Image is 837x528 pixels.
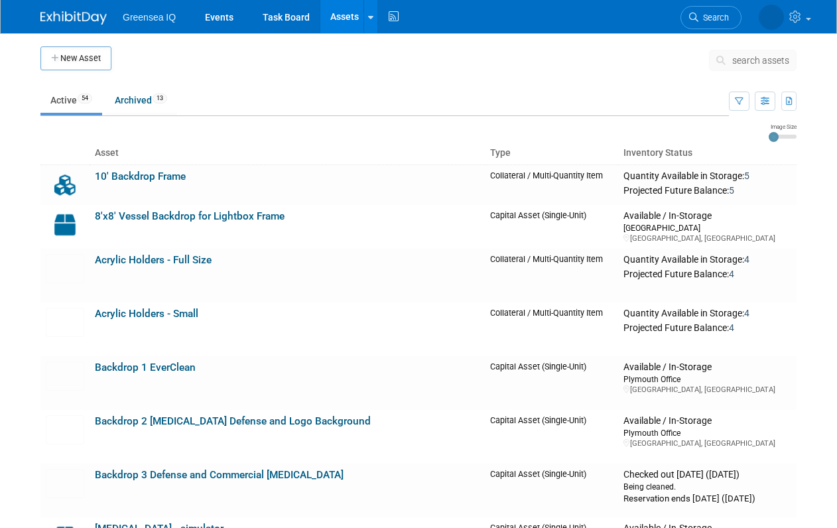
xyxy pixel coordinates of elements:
a: Backdrop 2 [MEDICAL_DATA] Defense and Logo Background [95,415,371,427]
img: Collateral-Icon-2.png [46,170,84,200]
a: 8'x8' Vessel Backdrop for Lightbox Frame [95,210,285,222]
a: Archived13 [105,88,177,113]
a: Backdrop 3 Defense and Commercial [MEDICAL_DATA] [95,469,344,481]
a: Active54 [40,88,102,113]
div: [GEOGRAPHIC_DATA], [GEOGRAPHIC_DATA] [623,438,791,448]
span: 4 [729,322,734,333]
div: [GEOGRAPHIC_DATA] [623,222,791,233]
span: Greensea IQ [123,12,176,23]
span: 4 [729,269,734,279]
span: 4 [744,308,749,318]
a: Acrylic Holders - Small [95,308,198,320]
div: Available / In-Storage [623,415,791,427]
img: Capital-Asset-Icon-2.png [46,210,84,239]
span: 4 [744,254,749,265]
th: Type [485,142,618,165]
div: Quantity Available in Storage: [623,254,791,266]
div: Projected Future Balance: [623,320,791,334]
span: 13 [153,94,167,103]
span: 54 [78,94,92,103]
span: 5 [744,170,749,181]
button: New Asset [40,46,111,70]
td: Collateral / Multi-Quantity Item [485,165,618,205]
span: Search [698,13,729,23]
td: Capital Asset (Single-Unit) [485,356,618,410]
div: Reservation ends [DATE] ([DATE]) [623,492,791,505]
td: Capital Asset (Single-Unit) [485,410,618,464]
div: Checked out [DATE] ([DATE]) [623,469,791,481]
a: 10' Backdrop Frame [95,170,186,182]
img: Dawn D'Angelillo [759,5,784,30]
button: search assets [709,50,797,71]
div: Being cleaned. [623,481,791,492]
span: search assets [732,55,789,66]
td: Capital Asset (Single-Unit) [485,464,618,517]
th: Asset [90,142,485,165]
div: Available / In-Storage [623,362,791,373]
div: Available / In-Storage [623,210,791,222]
div: Plymouth Office [623,373,791,385]
div: [GEOGRAPHIC_DATA], [GEOGRAPHIC_DATA] [623,233,791,243]
div: Projected Future Balance: [623,266,791,281]
div: Projected Future Balance: [623,182,791,197]
td: Collateral / Multi-Quantity Item [485,302,618,356]
div: Quantity Available in Storage: [623,308,791,320]
div: Image Size [769,123,797,131]
div: [GEOGRAPHIC_DATA], [GEOGRAPHIC_DATA] [623,385,791,395]
div: Plymouth Office [623,427,791,438]
td: Collateral / Multi-Quantity Item [485,249,618,302]
img: ExhibitDay [40,11,107,25]
a: Acrylic Holders - Full Size [95,254,212,266]
a: Search [680,6,741,29]
div: Quantity Available in Storage: [623,170,791,182]
span: 5 [729,185,734,196]
a: Backdrop 1 EverClean [95,362,196,373]
td: Capital Asset (Single-Unit) [485,205,618,249]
